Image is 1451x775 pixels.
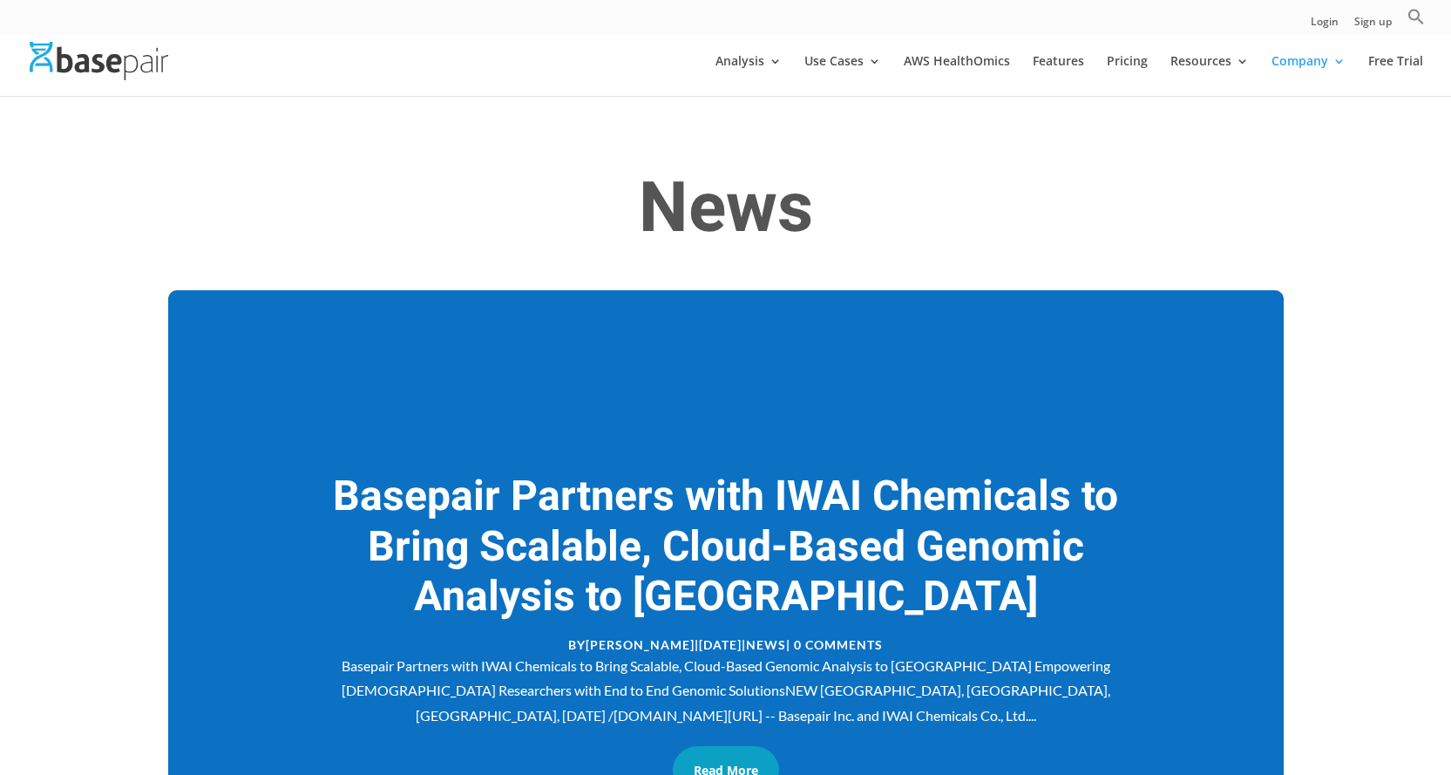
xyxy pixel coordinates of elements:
[333,466,1118,628] a: Basepair Partners with IWAI Chemicals to Bring Scalable, Cloud-Based Genomic Analysis to [GEOGRAP...
[1271,55,1346,96] a: Company
[1407,8,1425,35] a: Search Icon Link
[30,42,168,79] img: Basepair
[804,55,881,96] a: Use Cases
[1407,8,1425,25] svg: Search
[1354,17,1392,35] a: Sign up
[746,637,786,652] a: News
[1311,17,1339,35] a: Login
[699,637,742,652] span: [DATE]
[1107,55,1148,96] a: Pricing
[904,55,1010,96] a: AWS HealthOmics
[313,654,1137,729] div: Basepair Partners with IWAI Chemicals to Bring Scalable, Cloud-Based Genomic Analysis to [GEOGRAP...
[168,167,1284,260] h1: News
[313,632,1137,654] p: by | | | 0 Comments
[1170,55,1249,96] a: Resources
[1033,55,1084,96] a: Features
[586,637,695,652] a: [PERSON_NAME]
[715,55,782,96] a: Analysis
[1368,55,1423,96] a: Free Trial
